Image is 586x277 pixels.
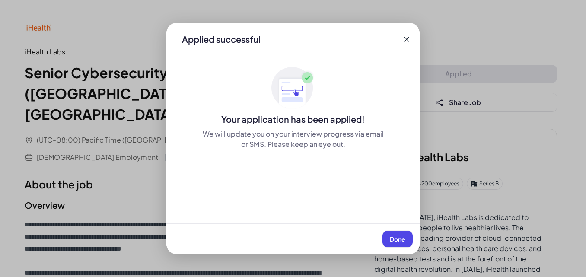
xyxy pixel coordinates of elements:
span: Done [390,235,405,243]
img: ApplyedMaskGroup3.svg [271,67,315,110]
div: We will update you on your interview progress via email or SMS. Please keep an eye out. [201,129,385,150]
div: Applied successful [182,33,261,45]
div: Your application has been applied! [166,113,420,125]
button: Done [382,231,413,247]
